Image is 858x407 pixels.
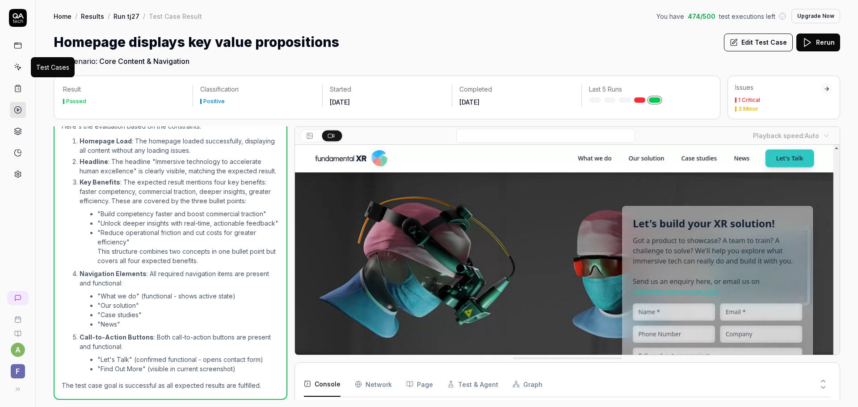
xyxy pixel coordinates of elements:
[108,12,110,21] div: /
[656,12,684,21] span: You have
[75,12,77,21] div: /
[459,98,479,106] time: [DATE]
[97,209,279,218] li: "Build competency faster and boost commercial traction"
[203,99,225,104] div: Positive
[62,122,279,131] p: Here's the evaluation based on the constraints:
[97,310,279,319] li: "Case studies"
[80,332,279,351] p: : Both call-to-action buttons are present and functional:
[97,218,279,228] li: "Unlock deeper insights with real-time, actionable feedback"
[80,177,279,206] p: : The expected result mentions four key benefits: faster competency, commercial traction, deeper ...
[447,372,498,397] button: Test & Agent
[513,372,543,397] button: Graph
[589,85,704,94] p: Last 5 Runs
[738,106,758,112] div: 3 Minor
[791,9,840,23] button: Upgrade Now
[80,158,108,165] strong: Headline
[97,301,279,310] li: "Our solution"
[304,372,341,397] button: Console
[80,269,279,288] p: : All required navigation items are present and functional:
[719,12,775,21] span: test executions left
[11,343,25,357] button: a
[200,85,315,94] p: Classification
[97,355,279,364] li: "Let's Talk" (confirmed functional - opens contact form)
[406,372,433,397] button: Page
[796,34,840,51] button: Rerun
[688,12,715,21] span: 474 / 500
[54,32,339,52] h1: Homepage displays key value propositions
[735,83,821,92] div: Issues
[66,99,86,104] div: Passed
[54,56,189,67] a: Scenario:Core Content & Navigation
[80,333,154,341] strong: Call-to-Action Buttons
[80,157,279,176] p: : The headline "Immersive technology to accelerate human excellence" is clearly visible, matching...
[11,364,25,378] span: F
[753,131,819,140] div: Playback speed:
[330,85,445,94] p: Started
[355,372,392,397] button: Network
[143,12,145,21] div: /
[99,56,189,67] span: Core Content & Navigation
[4,309,32,323] a: Book a call with us
[459,85,574,94] p: Completed
[724,34,793,51] button: Edit Test Case
[7,291,29,305] a: New conversation
[330,98,350,106] time: [DATE]
[97,364,279,373] li: "Find Out More" (visible in current screenshot)
[4,323,32,337] a: Documentation
[63,56,97,67] span: Scenario:
[4,357,32,380] button: F
[97,319,279,329] li: "News"
[54,12,71,21] a: Home
[149,12,202,21] div: Test Case Result
[97,228,279,265] li: "Reduce operational friction and cut costs for greater efficiency" This structure combines two co...
[80,270,147,277] strong: Navigation Elements
[80,178,120,186] strong: Key Benefits
[80,137,132,145] strong: Homepage Load
[36,63,69,72] div: Test Cases
[63,85,185,94] p: Result
[81,12,104,21] a: Results
[80,136,279,155] p: : The homepage loaded successfully, displaying all content without any loading issues.
[738,97,760,103] div: 1 Critical
[62,381,279,390] p: The test case goal is successful as all expected results are fulfilled.
[97,291,279,301] li: "What we do" (functional - shows active state)
[114,12,139,21] a: Run tj27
